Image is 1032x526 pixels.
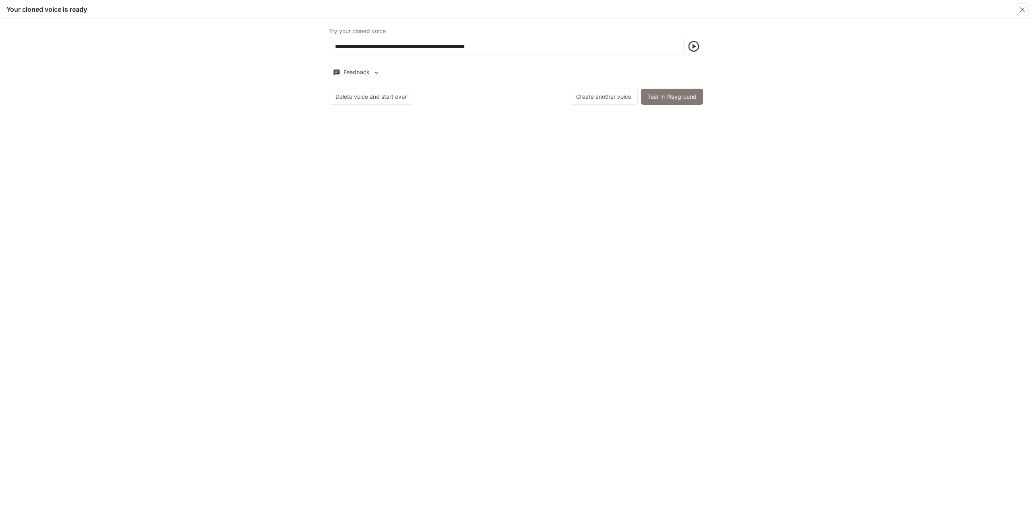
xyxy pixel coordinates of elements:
[329,89,413,105] button: Delete voice and start over
[641,89,703,105] button: Test in Playground
[570,89,638,105] button: Create another voice
[6,5,87,14] h5: Your cloned voice is ready
[329,66,384,79] button: Feedback
[329,28,386,34] p: Try your cloned voice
